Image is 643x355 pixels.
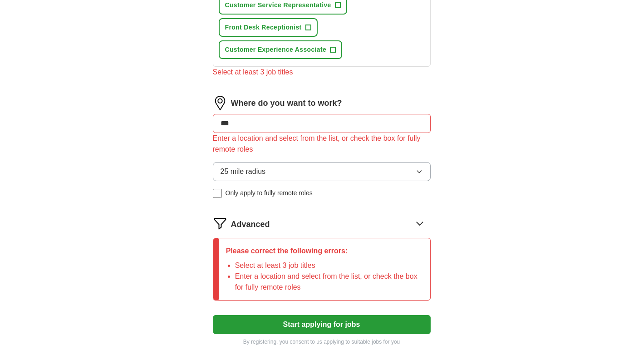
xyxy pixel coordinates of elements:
span: Customer Experience Associate [225,45,327,54]
li: Select at least 3 job titles [235,260,423,271]
p: By registering, you consent to us applying to suitable jobs for you [213,338,431,346]
div: Select at least 3 job titles [213,67,431,78]
div: Enter a location and select from the list, or check the box for fully remote roles [213,133,431,155]
span: 25 mile radius [221,166,266,177]
label: Where do you want to work? [231,97,342,109]
input: Only apply to fully remote roles [213,189,222,198]
span: Front Desk Receptionist [225,23,302,32]
span: Only apply to fully remote roles [226,188,313,198]
button: Customer Experience Associate [219,40,343,59]
button: 25 mile radius [213,162,431,181]
p: Please correct the following errors: [226,246,423,256]
button: Front Desk Receptionist [219,18,318,37]
span: Customer Service Representative [225,0,331,10]
button: Start applying for jobs [213,315,431,334]
span: Advanced [231,218,270,231]
li: Enter a location and select from the list, or check the box for fully remote roles [235,271,423,293]
img: location.png [213,96,227,110]
img: filter [213,216,227,231]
